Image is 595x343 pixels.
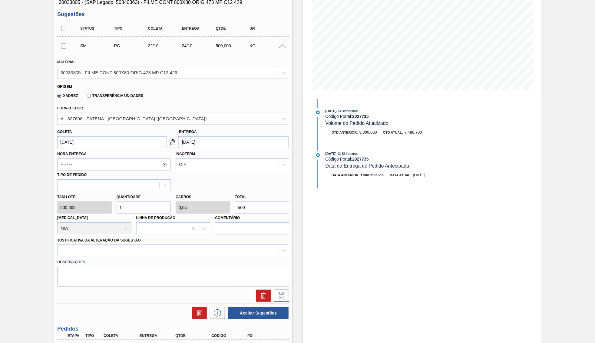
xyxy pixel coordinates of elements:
[248,43,286,48] div: KG
[57,238,141,242] label: Justificativa da Alteração da Sugestão
[79,26,117,31] div: Status
[405,130,422,135] span: 7.486,700
[326,163,409,168] span: Data da Entrega do Pedido Antecipada
[147,26,184,31] div: Coleta
[253,290,271,302] div: Excluir Sugestão
[214,26,252,31] div: Qtde
[113,26,150,31] div: Tipo
[345,152,359,155] span: : Insumos
[180,43,218,48] div: 24/10/2025
[316,111,320,114] img: atual
[246,334,286,338] div: PO
[336,109,345,113] span: - 13:38
[352,157,369,162] strong: 2027735
[176,152,195,156] label: Incoterm
[61,116,207,121] div: A - 327608 - PATENA - [GEOGRAPHIC_DATA] ([GEOGRAPHIC_DATA])
[57,60,76,64] label: Material
[87,94,143,98] label: Transferência Unidades
[413,173,425,177] span: [DATE]
[326,114,469,119] div: Código Portal:
[215,214,289,222] label: Comentário
[359,130,377,135] span: 8.000,000
[57,11,289,18] h3: Sugestões
[57,258,289,267] label: Observações
[57,150,171,158] label: Hora Entrega
[57,85,72,89] label: Origem
[361,173,384,177] span: Data inválida
[180,26,218,31] div: Entrega
[248,26,286,31] div: UN
[390,173,411,177] span: Data atual:
[61,70,177,75] div: 30033805 - FILME CONT 800X80 ORIG 473 MP C12 429
[117,195,141,199] label: Quantidade
[179,130,197,134] label: Entrega
[271,290,289,302] div: Salvar Sugestão
[214,43,252,48] div: 500,000
[169,138,177,146] img: locked
[84,334,103,338] div: Tipo
[352,114,369,119] strong: 2027735
[210,334,250,338] div: Código
[383,131,403,134] span: Qtd atual:
[113,43,150,48] div: Pedido de Compra
[57,173,87,177] label: Tipo de pedido
[235,195,247,199] label: Total
[326,121,388,126] span: Volume do Pedido Atualizado
[57,216,88,220] label: [MEDICAL_DATA]
[336,152,345,155] span: - 13:38
[79,43,117,48] div: Sugestão Manual
[66,334,85,338] div: Etapa
[136,216,176,220] label: Linha de Produção
[57,94,78,98] label: Xadrez
[326,109,336,113] span: [DATE]
[57,136,167,148] input: dd/mm/yyyy
[57,326,289,332] h3: Pedidos
[332,131,358,134] span: Qtd anterior:
[102,334,142,338] div: Coleta
[332,173,359,177] span: Data anterior:
[138,334,178,338] div: Entrega
[179,136,289,148] input: dd/mm/yyyy
[176,195,191,199] label: Carros
[228,307,289,319] button: Aceitar Sugestões
[57,106,83,110] label: Fornecedor
[57,130,72,134] label: Coleta
[326,157,469,162] div: Código Portal:
[57,193,112,201] label: Tam lote
[207,307,225,319] div: Nova sugestão
[174,334,214,338] div: Qtde
[189,307,207,319] div: Excluir Sugestões
[179,162,186,167] div: CIF
[147,43,184,48] div: 22/10/2025
[225,306,289,320] div: Aceitar Sugestões
[326,152,336,155] span: [DATE]
[316,153,320,157] img: atual
[345,109,359,113] span: : Insumos
[167,136,179,148] button: locked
